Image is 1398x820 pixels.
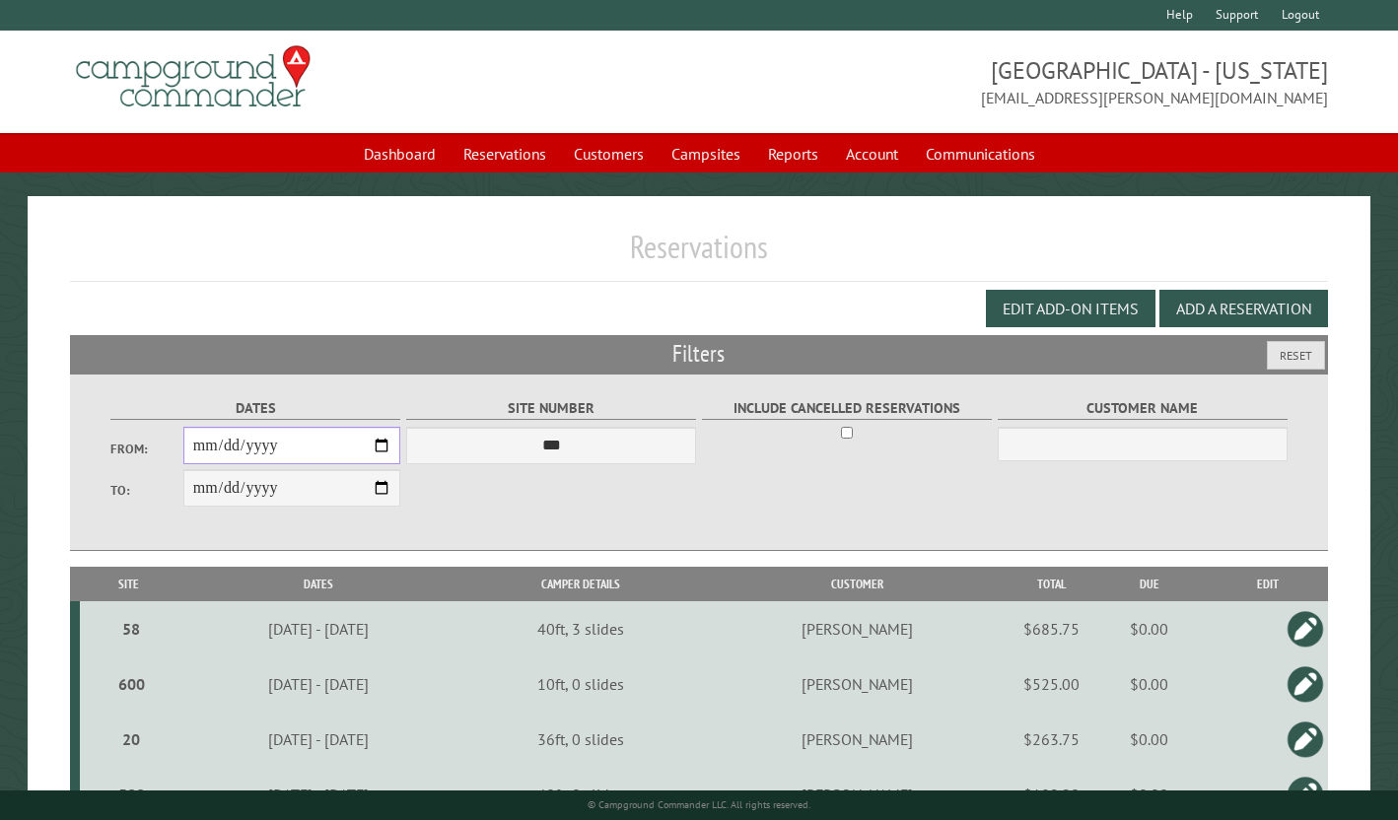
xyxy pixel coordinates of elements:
label: From: [110,440,182,458]
td: [PERSON_NAME] [703,712,1012,767]
td: $0.00 [1090,656,1208,712]
td: $525.00 [1012,656,1090,712]
td: $0.00 [1090,601,1208,656]
a: Customers [562,135,656,172]
label: Dates [110,397,400,420]
button: Edit Add-on Items [986,290,1155,327]
div: [DATE] - [DATE] [181,785,455,804]
a: Dashboard [352,135,448,172]
button: Reset [1267,341,1325,370]
th: Edit [1208,567,1328,601]
label: Customer Name [998,397,1288,420]
td: $685.75 [1012,601,1090,656]
td: 40ft, 3 slides [458,601,703,656]
div: [DATE] - [DATE] [181,619,455,639]
label: To: [110,481,182,500]
th: Site [80,567,178,601]
a: Reservations [452,135,558,172]
td: 36ft, 0 slides [458,712,703,767]
img: Campground Commander [70,38,316,115]
a: Account [834,135,910,172]
div: 600 [88,674,175,694]
div: [DATE] - [DATE] [181,674,455,694]
a: Communications [914,135,1047,172]
td: $0.00 [1090,712,1208,767]
td: 10ft, 0 slides [458,656,703,712]
label: Include Cancelled Reservations [702,397,992,420]
div: [DATE] - [DATE] [181,729,455,749]
th: Due [1090,567,1208,601]
td: $263.75 [1012,712,1090,767]
a: Reports [756,135,830,172]
div: 500 [88,785,175,804]
th: Camper Details [458,567,703,601]
small: © Campground Commander LLC. All rights reserved. [588,798,810,811]
div: 20 [88,729,175,749]
span: [GEOGRAPHIC_DATA] - [US_STATE] [EMAIL_ADDRESS][PERSON_NAME][DOMAIN_NAME] [699,54,1328,109]
th: Total [1012,567,1090,601]
h1: Reservations [70,228,1328,282]
td: [PERSON_NAME] [703,601,1012,656]
div: 58 [88,619,175,639]
th: Customer [703,567,1012,601]
label: Site Number [406,397,696,420]
a: Campsites [660,135,752,172]
button: Add a Reservation [1159,290,1328,327]
h2: Filters [70,335,1328,373]
th: Dates [178,567,458,601]
td: [PERSON_NAME] [703,656,1012,712]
